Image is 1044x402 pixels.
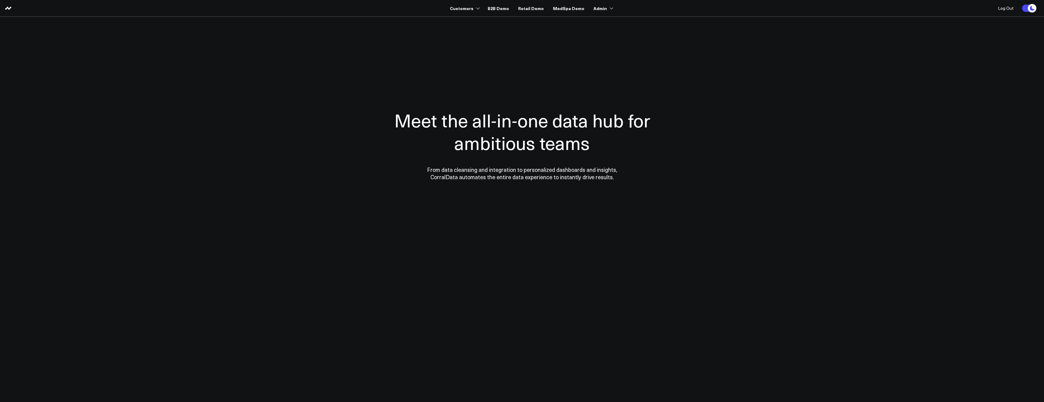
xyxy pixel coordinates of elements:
[414,166,630,181] p: From data cleansing and integration to personalized dashboards and insights, CorralData automates...
[450,3,479,14] a: Customers
[593,3,612,14] a: Admin
[553,3,584,14] a: MedSpa Demo
[518,3,544,14] a: Retail Demo
[488,3,509,14] a: B2B Demo
[373,109,672,154] h1: Meet the all-in-one data hub for ambitious teams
